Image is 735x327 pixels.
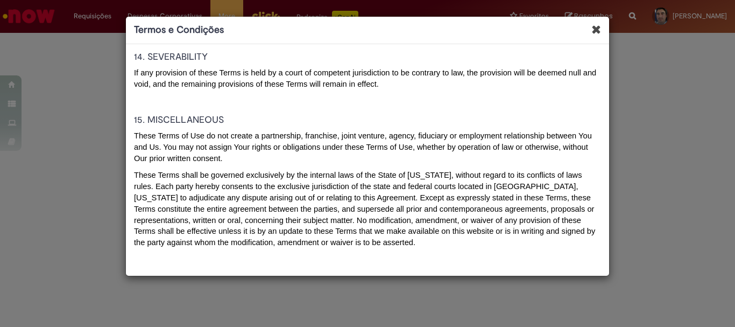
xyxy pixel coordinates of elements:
[134,171,595,247] span: These Terms shall be governed exclusively by the internal laws of the State of [US_STATE], withou...
[134,52,601,62] h2: 14. SEVERABILITY
[592,24,601,36] button: Fechar
[134,68,596,88] span: If any provision of these Terms is held by a court of competent jurisdiction to be contrary to la...
[134,131,592,163] span: These Terms of Use do not create a partnership, franchise, joint venture, agency, fiduciary or em...
[134,25,601,36] h4: Termos e Condições
[134,115,601,125] h2: 15. MISCELLANEOUS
